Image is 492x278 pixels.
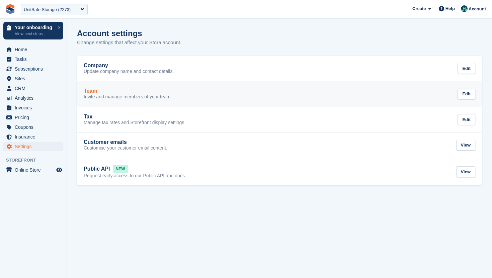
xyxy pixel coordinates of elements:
p: Request early access to our Public API and docs. [84,173,186,179]
a: Public API NEW Request early access to our Public API and docs. View [77,158,482,186]
span: Account [469,6,486,12]
span: Create [412,5,426,12]
h2: Public API [84,166,110,172]
span: Storefront [6,157,67,164]
span: Tasks [15,55,55,64]
span: Settings [15,142,55,151]
a: menu [3,45,63,54]
span: CRM [15,84,55,93]
p: Customise your customer email content. [84,145,167,151]
img: Jennifer Ofodile [461,5,468,12]
p: Change settings that affect your Stora account. [77,39,181,47]
a: menu [3,93,63,103]
span: Help [445,5,455,12]
h2: Tax [84,114,92,120]
span: Online Store [15,165,55,175]
p: Your onboarding [15,25,55,30]
a: menu [3,55,63,64]
a: Team Invite and manage members of your team. Edit [77,81,482,107]
span: Analytics [15,93,55,103]
h1: Account settings [77,29,142,38]
img: stora-icon-8386f47178a22dfd0bd8f6a31ec36ba5ce8667c1dd55bd0f319d3a0aa187defe.svg [5,4,15,14]
div: View [456,166,475,177]
div: View [456,140,475,151]
a: menu [3,142,63,151]
span: Subscriptions [15,64,55,74]
p: Invite and manage members of your team. [84,94,172,100]
span: Coupons [15,122,55,132]
h2: Company [84,63,108,69]
a: menu [3,122,63,132]
a: menu [3,132,63,142]
h2: Customer emails [84,139,127,145]
a: menu [3,84,63,93]
div: UnitSafe Storage (2273) [24,6,71,13]
div: Edit [458,114,475,125]
a: menu [3,103,63,112]
a: Customer emails Customise your customer email content. View [77,132,482,158]
p: Update company name and contact details. [84,69,174,75]
div: Edit [458,63,475,74]
span: Invoices [15,103,55,112]
span: Pricing [15,113,55,122]
a: Your onboarding View next steps [3,22,63,39]
h2: Team [84,88,97,94]
p: View next steps [15,31,55,37]
div: Edit [458,89,475,100]
a: menu [3,113,63,122]
span: Home [15,45,55,54]
span: Sites [15,74,55,83]
a: Tax Manage tax rates and Storefront display settings. Edit [77,107,482,132]
a: menu [3,64,63,74]
span: NEW [113,165,128,173]
a: menu [3,165,63,175]
span: Insurance [15,132,55,142]
p: Manage tax rates and Storefront display settings. [84,120,185,126]
a: menu [3,74,63,83]
a: Preview store [55,166,63,174]
a: Company Update company name and contact details. Edit [77,56,482,81]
